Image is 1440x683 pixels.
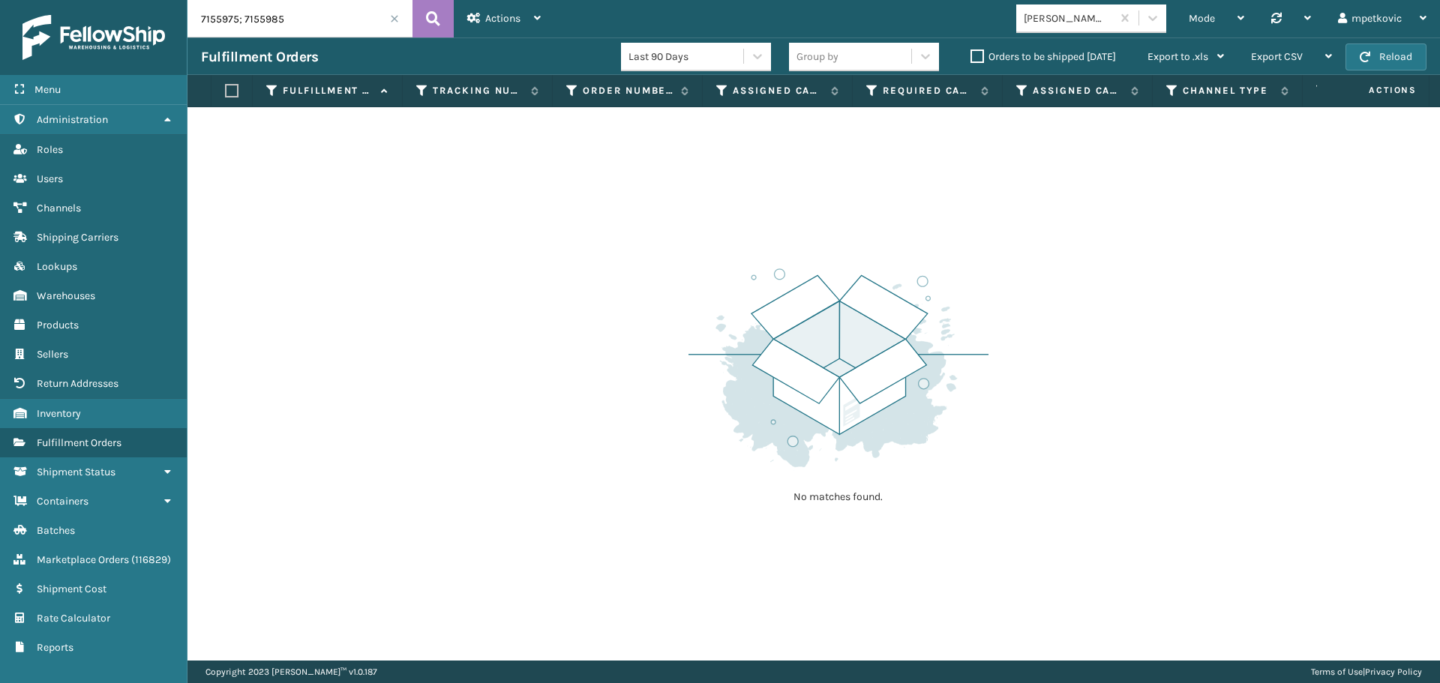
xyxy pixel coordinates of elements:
span: Batches [37,524,75,537]
label: Assigned Carrier [733,84,823,97]
p: Copyright 2023 [PERSON_NAME]™ v 1.0.187 [205,661,377,683]
a: Privacy Policy [1365,667,1422,677]
span: Shipment Status [37,466,115,478]
label: Fulfillment Order Id [283,84,373,97]
span: Return Addresses [37,377,118,390]
label: Channel Type [1183,84,1273,97]
span: Fulfillment Orders [37,436,121,449]
span: Sellers [37,348,68,361]
span: Lookups [37,260,77,273]
label: Orders to be shipped [DATE] [970,50,1116,63]
span: Marketplace Orders [37,553,129,566]
div: Last 90 Days [628,49,745,64]
span: Export CSV [1251,50,1303,63]
label: Required Carrier Service [883,84,973,97]
a: Terms of Use [1311,667,1363,677]
span: Actions [485,12,520,25]
label: Order Number [583,84,673,97]
span: Rate Calculator [37,612,110,625]
span: Export to .xls [1147,50,1208,63]
span: Roles [37,143,63,156]
span: Reports [37,641,73,654]
span: ( 116829 ) [131,553,171,566]
span: Channels [37,202,81,214]
div: Group by [796,49,838,64]
label: Tracking Number [433,84,523,97]
span: Mode [1189,12,1215,25]
button: Reload [1345,43,1426,70]
span: Warehouses [37,289,95,302]
span: Menu [34,83,61,96]
span: Shipment Cost [37,583,106,595]
div: [PERSON_NAME] Brands [1024,10,1113,26]
span: Products [37,319,79,331]
h3: Fulfillment Orders [201,48,318,66]
span: Users [37,172,63,185]
img: logo [22,15,165,60]
span: Actions [1321,78,1426,103]
label: Assigned Carrier Service [1033,84,1123,97]
div: | [1311,661,1422,683]
span: Administration [37,113,108,126]
span: Containers [37,495,88,508]
span: Shipping Carriers [37,231,118,244]
span: Inventory [37,407,81,420]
